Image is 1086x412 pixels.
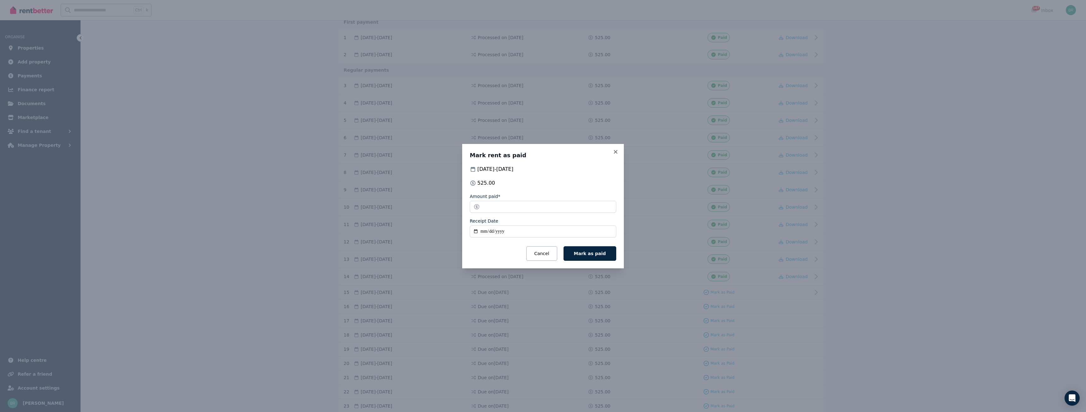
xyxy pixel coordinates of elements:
label: Receipt Date [470,218,498,224]
button: Cancel [526,246,557,261]
span: Mark as paid [574,251,606,256]
span: 525.00 [477,179,495,187]
label: Amount paid* [470,193,500,200]
button: Mark as paid [564,246,616,261]
div: Open Intercom Messenger [1065,391,1080,406]
h3: Mark rent as paid [470,152,616,159]
span: [DATE] - [DATE] [477,165,513,173]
